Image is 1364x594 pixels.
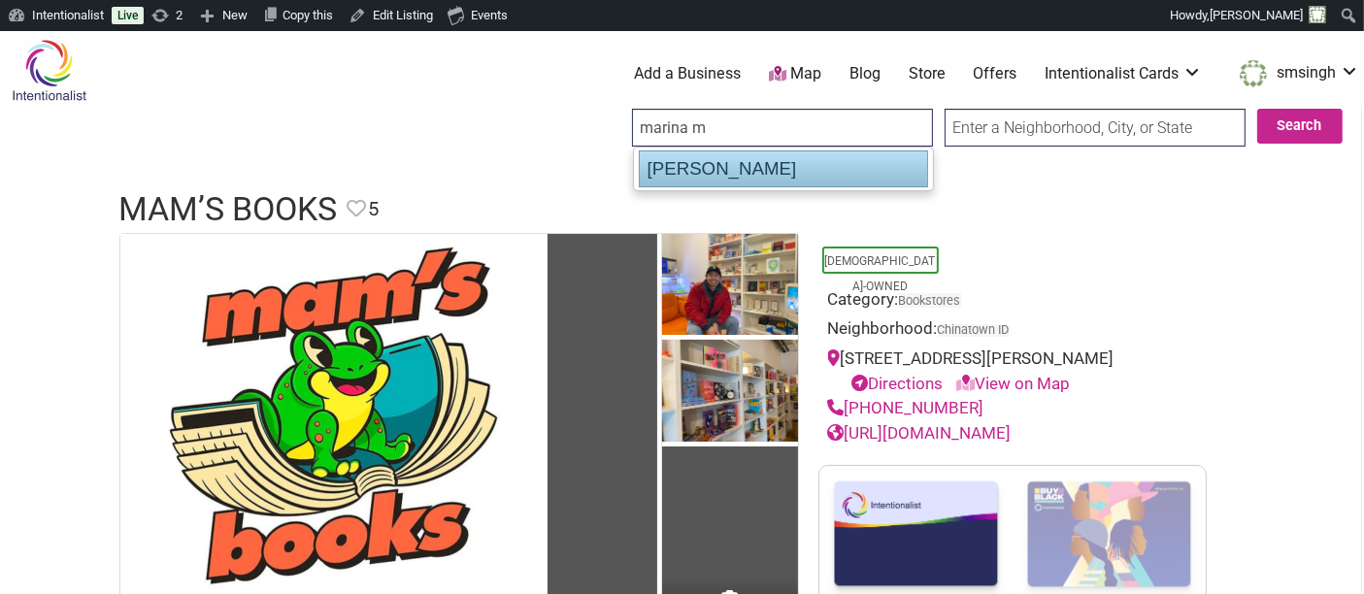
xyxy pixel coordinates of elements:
div: Category: [828,287,1197,317]
div: [PERSON_NAME] [639,150,928,187]
span: Chinatown ID [938,324,1010,337]
input: Search for a business, product, or service [632,109,933,147]
a: Offers [974,63,1017,84]
span: 5 [369,194,380,224]
a: Intentionalist Cards [1045,63,1202,84]
h1: Mam’s Books [119,186,338,233]
img: Intentionalist [3,39,95,102]
i: Favorite [348,199,367,218]
a: Store [909,63,946,84]
img: bookshelves at Mam's Books in Seattle [662,340,798,446]
a: [URL][DOMAIN_NAME] [828,423,1012,443]
button: Search [1257,109,1343,144]
a: [DEMOGRAPHIC_DATA]-Owned [825,254,936,293]
a: Blog [849,63,881,84]
a: smsingh [1230,56,1359,91]
a: Map [769,63,821,85]
div: [STREET_ADDRESS][PERSON_NAME] [828,346,1197,396]
a: Directions [852,374,944,393]
a: Live [112,7,144,24]
span: [PERSON_NAME] [1210,8,1303,22]
img: Mam's Books owner Sokha Danh sitting in front of a bookshelf [662,234,798,341]
a: Bookstores [899,293,961,308]
input: Enter a Neighborhood, City, or State [945,109,1246,147]
div: Neighborhood: [828,316,1197,346]
a: [PHONE_NUMBER] [828,398,984,417]
a: View on Map [957,374,1071,393]
a: Add a Business [634,63,741,84]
